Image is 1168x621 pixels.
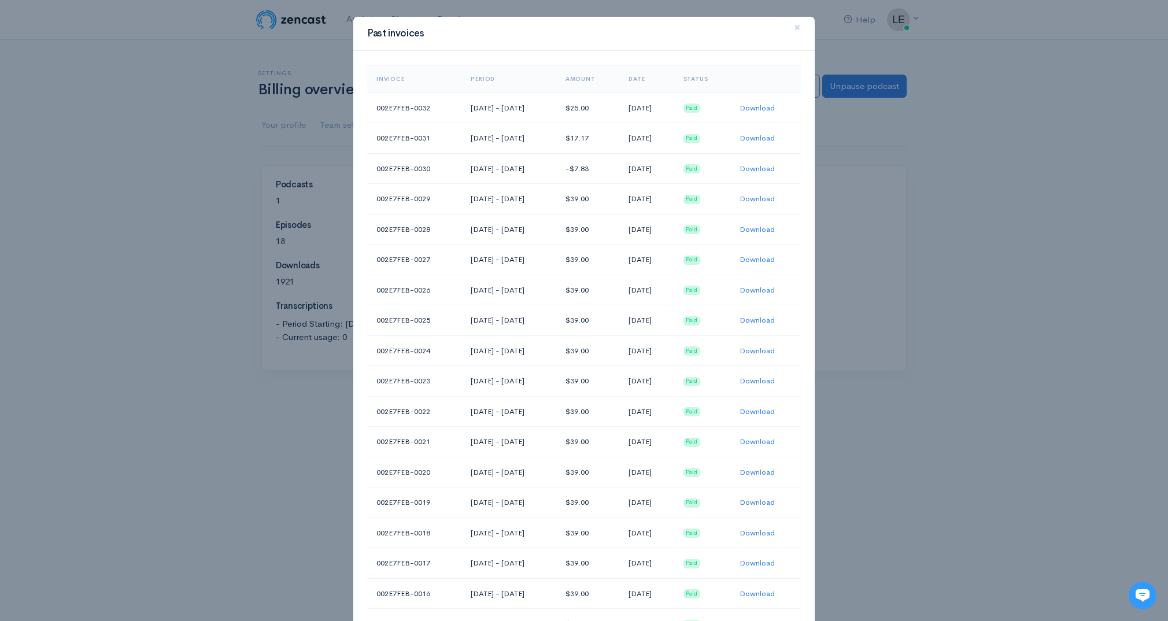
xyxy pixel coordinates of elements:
span: × [794,19,801,36]
td: $17.17 [556,123,620,154]
td: 002E7FEB-0024 [367,335,461,366]
td: [DATE] [619,457,674,487]
td: [DATE] [619,153,674,184]
td: $39.00 [556,487,620,518]
span: Paid [683,256,701,265]
span: Paid [683,134,701,143]
span: Paid [683,407,701,416]
td: 002E7FEB-0017 [367,548,461,579]
th: Date [619,65,674,93]
a: Download [740,254,775,264]
td: [DATE] - [DATE] [461,184,556,215]
a: Download [740,346,775,356]
td: $39.00 [556,457,620,487]
td: $39.00 [556,275,620,305]
a: Download [740,164,775,173]
span: Paid [683,286,701,295]
input: Search articles [34,217,206,241]
iframe: gist-messenger-bubble-iframe [1129,582,1156,609]
td: [DATE] - [DATE] [461,93,556,123]
td: -$7.83 [556,153,620,184]
span: Paid [683,225,701,234]
td: [DATE] - [DATE] [461,214,556,245]
span: Paid [683,164,701,173]
td: [DATE] - [DATE] [461,305,556,336]
td: [DATE] - [DATE] [461,275,556,305]
td: [DATE] - [DATE] [461,427,556,457]
td: [DATE] - [DATE] [461,487,556,518]
td: [DATE] [619,123,674,154]
button: New conversation [18,153,213,176]
td: 002E7FEB-0027 [367,245,461,275]
th: Status [674,65,731,93]
span: Paid [683,377,701,386]
span: Paid [683,468,701,477]
td: 002E7FEB-0020 [367,457,461,487]
td: [DATE] - [DATE] [461,366,556,397]
th: Invioce [367,65,461,93]
th: Amount [556,65,620,93]
a: Download [740,376,775,386]
td: [DATE] [619,487,674,518]
td: [DATE] - [DATE] [461,548,556,579]
a: Download [740,497,775,507]
td: 002E7FEB-0029 [367,184,461,215]
th: Period [461,65,556,93]
a: Download [740,406,775,416]
td: $39.00 [556,548,620,579]
td: 002E7FEB-0021 [367,427,461,457]
td: $39.00 [556,305,620,336]
td: [DATE] [619,396,674,427]
a: Download [740,285,775,295]
span: Paid [683,438,701,447]
td: $39.00 [556,214,620,245]
td: 002E7FEB-0026 [367,275,461,305]
a: Download [740,103,775,113]
td: $39.00 [556,184,620,215]
td: [DATE] - [DATE] [461,123,556,154]
a: Download [740,528,775,538]
a: Download [740,467,775,477]
td: [DATE] [619,578,674,609]
td: [DATE] [619,184,674,215]
td: [DATE] [619,305,674,336]
td: [DATE] - [DATE] [461,517,556,548]
td: [DATE] - [DATE] [461,396,556,427]
span: Paid [683,559,701,568]
td: [DATE] [619,214,674,245]
td: 002E7FEB-0019 [367,487,461,518]
span: New conversation [75,160,139,169]
td: 002E7FEB-0018 [367,517,461,548]
td: 002E7FEB-0028 [367,214,461,245]
td: [DATE] - [DATE] [461,578,556,609]
h2: Just let us know if you need anything and we'll be happy to help! 🙂 [17,77,214,132]
td: [DATE] [619,93,674,123]
td: [DATE] - [DATE] [461,335,556,366]
td: 002E7FEB-0031 [367,123,461,154]
a: Download [740,589,775,598]
button: Close [780,12,815,44]
a: Download [740,437,775,446]
a: Download [740,315,775,325]
span: Paid [683,589,701,598]
td: 002E7FEB-0032 [367,93,461,123]
td: $39.00 [556,578,620,609]
td: $39.00 [556,517,620,548]
td: [DATE] - [DATE] [461,457,556,487]
td: [DATE] [619,275,674,305]
a: Download [740,194,775,204]
td: 002E7FEB-0022 [367,396,461,427]
h1: Hi 👋 [17,56,214,75]
span: Paid [683,103,701,113]
td: $39.00 [556,396,620,427]
td: 002E7FEB-0016 [367,578,461,609]
span: Paid [683,498,701,508]
span: Paid [683,195,701,204]
td: $39.00 [556,245,620,275]
td: [DATE] - [DATE] [461,153,556,184]
td: [DATE] [619,427,674,457]
span: Paid [683,346,701,356]
td: [DATE] [619,548,674,579]
td: 002E7FEB-0025 [367,305,461,336]
td: $39.00 [556,366,620,397]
